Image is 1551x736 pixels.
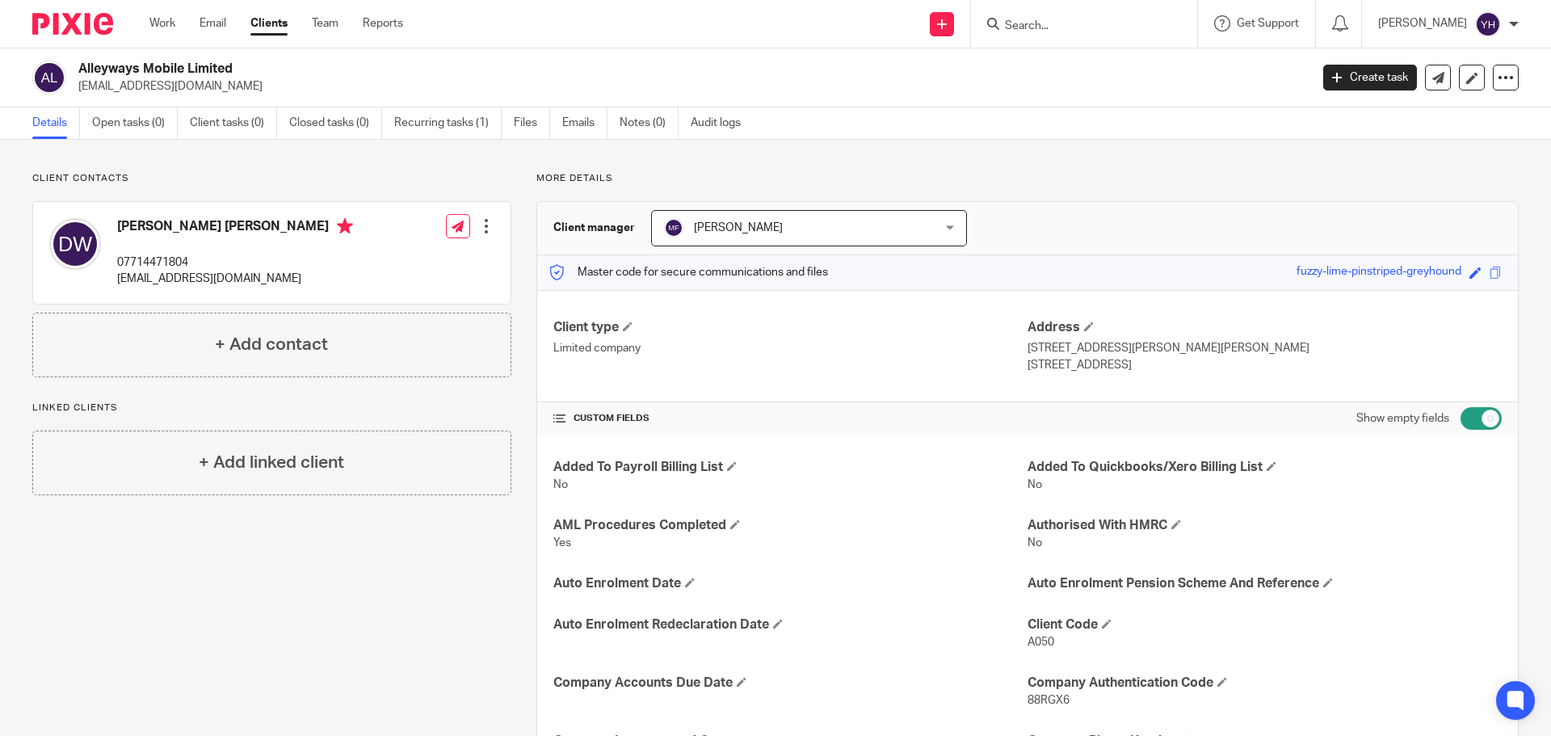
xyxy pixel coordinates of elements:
p: More details [536,172,1519,185]
img: svg%3E [1475,11,1501,37]
h4: Added To Quickbooks/Xero Billing List [1028,459,1502,476]
span: 88RGX6 [1028,695,1070,706]
p: [EMAIL_ADDRESS][DOMAIN_NAME] [117,271,353,287]
p: 07714471804 [117,254,353,271]
p: Limited company [553,340,1028,356]
h4: Company Authentication Code [1028,675,1502,692]
a: Details [32,107,80,139]
h4: AML Procedures Completed [553,517,1028,534]
p: [PERSON_NAME] [1378,15,1467,32]
a: Notes (0) [620,107,679,139]
span: A050 [1028,637,1054,648]
a: Audit logs [691,107,753,139]
span: No [553,479,568,490]
h4: Added To Payroll Billing List [553,459,1028,476]
span: Get Support [1237,18,1299,29]
a: Work [149,15,175,32]
p: Linked clients [32,402,511,414]
a: Emails [562,107,607,139]
span: Yes [553,537,571,549]
a: Clients [250,15,288,32]
div: fuzzy-lime-pinstriped-greyhound [1297,263,1461,282]
h4: Client Code [1028,616,1502,633]
a: Recurring tasks (1) [394,107,502,139]
a: Reports [363,15,403,32]
span: No [1028,537,1042,549]
h4: Company Accounts Due Date [553,675,1028,692]
a: Open tasks (0) [92,107,178,139]
label: Show empty fields [1356,410,1449,427]
h4: + Add linked client [199,450,344,475]
a: Create task [1323,65,1417,90]
h4: [PERSON_NAME] [PERSON_NAME] [117,218,353,238]
h4: CUSTOM FIELDS [553,412,1028,425]
a: Client tasks (0) [190,107,277,139]
h4: Auto Enrolment Redeclaration Date [553,616,1028,633]
h4: Auto Enrolment Pension Scheme And Reference [1028,575,1502,592]
a: Files [514,107,550,139]
h4: + Add contact [215,332,328,357]
a: Closed tasks (0) [289,107,382,139]
span: No [1028,479,1042,490]
a: Team [312,15,338,32]
h4: Authorised With HMRC [1028,517,1502,534]
h4: Auto Enrolment Date [553,575,1028,592]
img: svg%3E [664,218,683,238]
input: Search [1003,19,1149,34]
p: Client contacts [32,172,511,185]
h2: Alleyways Mobile Limited [78,61,1055,78]
p: [STREET_ADDRESS] [1028,357,1502,373]
img: svg%3E [32,61,66,95]
h4: Client type [553,319,1028,336]
img: svg%3E [49,218,101,270]
h4: Address [1028,319,1502,336]
img: Pixie [32,13,113,35]
p: [EMAIL_ADDRESS][DOMAIN_NAME] [78,78,1299,95]
a: Email [200,15,226,32]
h3: Client manager [553,220,635,236]
span: [PERSON_NAME] [694,222,783,233]
p: Master code for secure communications and files [549,264,828,280]
i: Primary [337,218,353,234]
p: [STREET_ADDRESS][PERSON_NAME][PERSON_NAME] [1028,340,1502,356]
